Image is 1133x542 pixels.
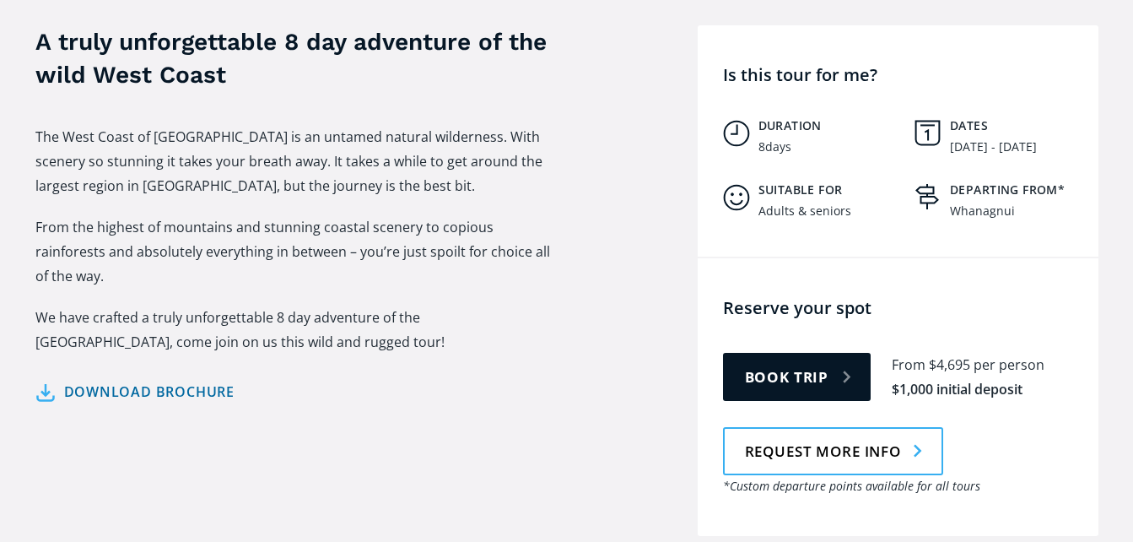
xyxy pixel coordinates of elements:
[950,182,1090,198] h5: Departing from*
[35,25,558,91] h3: A truly unforgettable 8 day adventure of the wild West Coast
[758,118,898,133] h5: Duration
[35,125,558,198] p: The West Coast of [GEOGRAPHIC_DATA] is an untamed natural wilderness. With scenery so stunning it...
[35,306,558,355] p: We have crafted a truly unforgettable 8 day adventure of the [GEOGRAPHIC_DATA], come join on us t...
[35,215,558,289] p: From the highest of mountains and stunning coastal scenery to copious rainforests and absolutely ...
[723,296,1090,319] h4: Reserve your spot
[723,63,1090,86] h4: Is this tour for me?
[758,140,765,154] div: 8
[723,353,871,401] a: Book trip
[936,380,1022,399] div: initial deposit
[950,140,1037,154] div: [DATE] - [DATE]
[35,380,235,404] a: Download brochure
[723,427,943,475] a: Request more info
[892,380,933,399] div: $1,000
[723,478,980,494] em: *Custom departure points available for all tours
[758,182,898,198] h5: Suitable for
[974,355,1044,375] div: per person
[892,355,925,375] div: From
[950,204,1015,219] div: Whanagnui
[765,140,791,154] div: days
[758,204,851,219] div: Adults & seniors
[950,118,1090,133] h5: Dates
[929,355,970,375] div: $4,695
